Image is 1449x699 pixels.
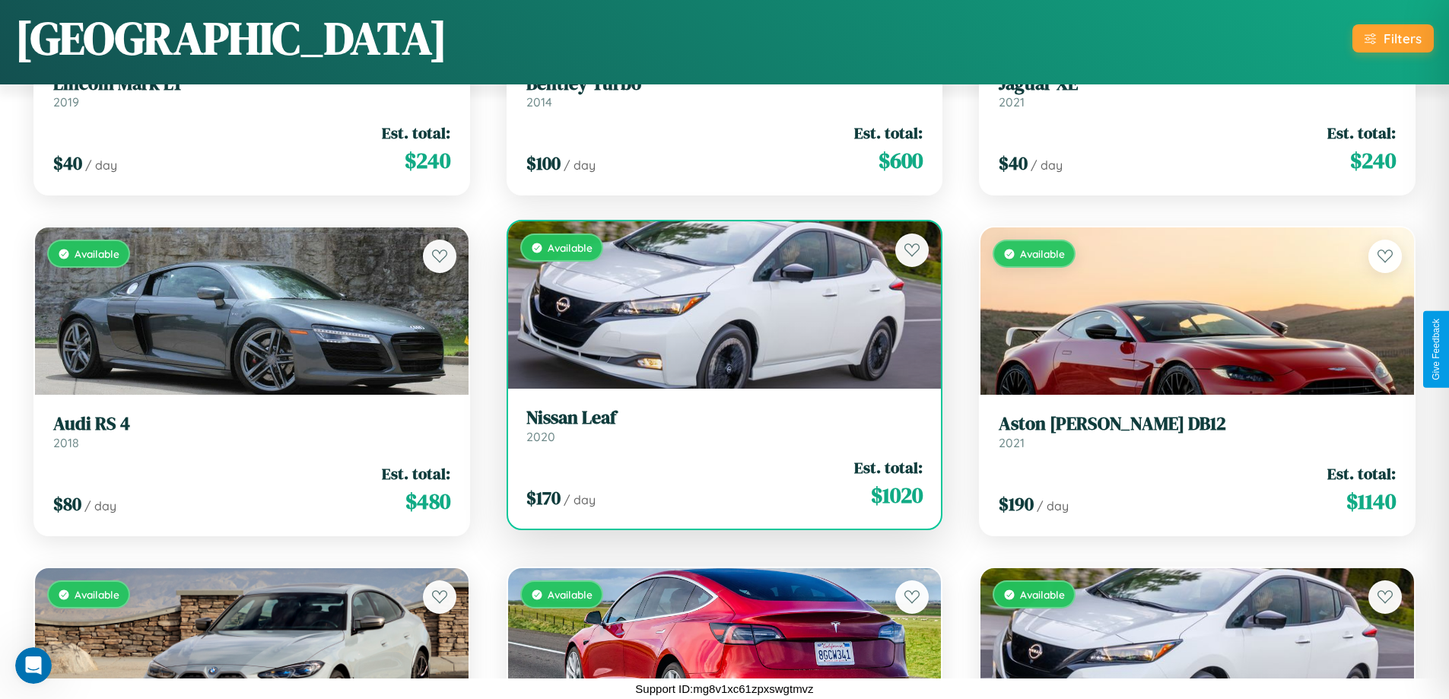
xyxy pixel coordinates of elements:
[999,413,1396,435] h3: Aston [PERSON_NAME] DB12
[85,157,117,173] span: / day
[1020,588,1065,601] span: Available
[405,486,450,516] span: $ 480
[1037,498,1069,513] span: / day
[548,588,593,601] span: Available
[382,462,450,485] span: Est. total:
[526,429,555,444] span: 2020
[1350,145,1396,176] span: $ 240
[526,407,923,429] h3: Nissan Leaf
[635,678,813,699] p: Support ID: mg8v1xc61zpxswgtmvz
[1384,30,1422,46] div: Filters
[1327,462,1396,485] span: Est. total:
[854,122,923,144] span: Est. total:
[526,485,561,510] span: $ 170
[526,94,552,110] span: 2014
[75,247,119,260] span: Available
[53,435,79,450] span: 2018
[53,413,450,450] a: Audi RS 42018
[53,94,79,110] span: 2019
[75,588,119,601] span: Available
[53,73,450,110] a: Lincoln Mark LT2019
[1031,157,1063,173] span: / day
[999,73,1396,110] a: Jaguar XE2021
[15,7,447,69] h1: [GEOGRAPHIC_DATA]
[999,94,1025,110] span: 2021
[53,151,82,176] span: $ 40
[564,157,596,173] span: / day
[879,145,923,176] span: $ 600
[53,491,81,516] span: $ 80
[1352,24,1434,52] button: Filters
[548,241,593,254] span: Available
[1327,122,1396,144] span: Est. total:
[84,498,116,513] span: / day
[1346,486,1396,516] span: $ 1140
[999,491,1034,516] span: $ 190
[405,145,450,176] span: $ 240
[526,73,923,110] a: Bentley Turbo2014
[854,456,923,478] span: Est. total:
[1431,319,1441,380] div: Give Feedback
[526,407,923,444] a: Nissan Leaf2020
[53,413,450,435] h3: Audi RS 4
[999,151,1028,176] span: $ 40
[15,647,52,684] iframe: Intercom live chat
[526,151,561,176] span: $ 100
[1020,247,1065,260] span: Available
[999,435,1025,450] span: 2021
[564,492,596,507] span: / day
[871,480,923,510] span: $ 1020
[999,413,1396,450] a: Aston [PERSON_NAME] DB122021
[382,122,450,144] span: Est. total:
